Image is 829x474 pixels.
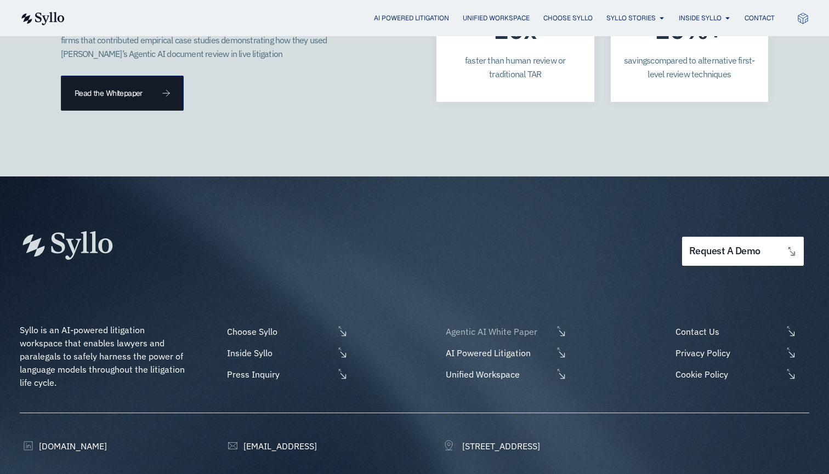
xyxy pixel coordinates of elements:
a: [EMAIL_ADDRESS] [224,439,317,453]
span: [DOMAIN_NAME] [36,439,107,453]
span: Inside Syllo [224,346,334,359]
a: Unified Workspace [443,368,567,381]
span: Choose Syllo [224,325,334,338]
span: Read the Whitepaper [75,89,143,97]
span: [EMAIL_ADDRESS] [241,439,317,453]
a: AI Powered Litigation [374,13,449,23]
a: Choose Syllo [224,325,348,338]
span: [STREET_ADDRESS] [459,439,540,453]
a: Inside Syllo [224,346,348,359]
a: [DOMAIN_NAME] [20,439,107,453]
a: Cookie Policy [673,368,809,381]
nav: Menu [87,13,775,24]
img: syllo [20,12,65,25]
div: Menu Toggle [87,13,775,24]
a: Contact [745,13,775,23]
a: AI Powered Litigation [443,346,567,359]
span: savings [624,55,650,66]
a: Contact Us [673,325,809,338]
span: Unified Workspace [443,368,553,381]
span: compared to alternative first-level review techniques [648,55,754,79]
span: Privacy Policy [673,346,782,359]
a: Unified Workspace [463,13,530,23]
span: Syllo is an AI-powered litigation workspace that enables lawyers and paralegals to safely harness... [20,324,187,388]
span: Press Inquiry [224,368,334,381]
a: Choose Syllo [543,13,593,23]
span: Cookie Policy [673,368,782,381]
a: Inside Syllo [679,13,722,23]
span: Contact Us [673,325,782,338]
a: Read the Whitepaper [61,76,184,111]
span: AI Powered Litigation [443,346,553,359]
a: Press Inquiry [224,368,348,381]
a: Privacy Policy [673,346,809,359]
span: faster than human review or traditional TAR [465,55,565,79]
a: request a demo [682,237,804,266]
span: Agentic AI White Paper [443,325,553,338]
a: Agentic AI White Paper [443,325,567,338]
a: Syllo Stories [606,13,656,23]
span: request a demo [689,246,760,256]
a: [STREET_ADDRESS] [443,439,540,453]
